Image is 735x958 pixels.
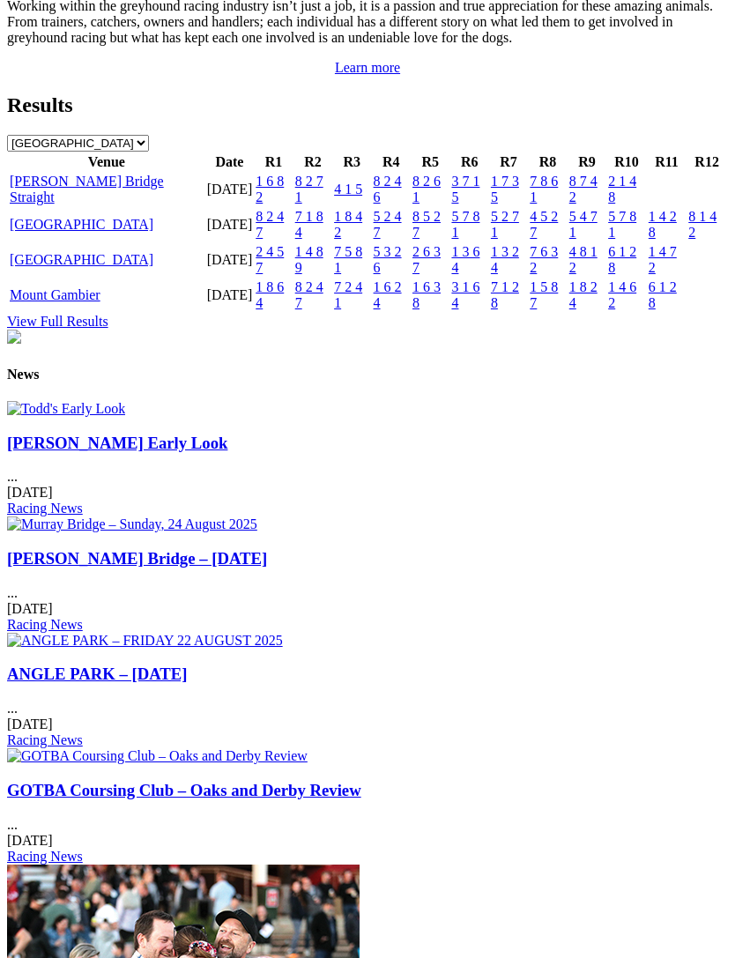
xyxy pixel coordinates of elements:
[7,665,188,683] a: ANGLE PARK – [DATE]
[374,174,402,204] a: 8 2 4 6
[10,217,153,232] a: [GEOGRAPHIC_DATA]
[530,209,558,240] a: 4 5 2 7
[569,174,598,204] a: 8 7 4 2
[529,153,566,171] th: R8
[334,182,362,197] a: 4 1 5
[607,153,646,171] th: R10
[335,60,400,75] a: Learn more
[608,279,636,310] a: 1 4 6 2
[7,617,83,632] a: Racing News
[412,279,441,310] a: 1 6 3 8
[333,153,370,171] th: R3
[334,209,362,240] a: 1 8 4 2
[451,244,479,275] a: 1 3 6 4
[530,244,558,275] a: 7 6 3 2
[255,153,292,171] th: R1
[373,153,410,171] th: R4
[294,153,331,171] th: R2
[7,367,728,382] h4: News
[7,516,257,532] img: Murray Bridge – Sunday, 24 August 2025
[7,501,83,516] a: Racing News
[688,209,716,240] a: 8 1 4 2
[374,244,402,275] a: 5 3 2 6
[7,330,21,344] img: chasers_homepage.jpg
[451,279,479,310] a: 3 1 6 4
[206,278,254,312] td: [DATE]
[374,209,402,240] a: 5 2 4 7
[649,244,677,275] a: 1 4 7 2
[9,153,204,171] th: Venue
[412,244,441,275] a: 2 6 3 7
[608,209,636,240] a: 5 7 8 1
[451,209,479,240] a: 5 7 8 1
[374,279,402,310] a: 1 6 2 4
[295,279,323,310] a: 8 2 4 7
[450,153,487,171] th: R6
[7,781,361,799] a: GOTBA Coursing Club – Oaks and Derby Review
[569,209,598,240] a: 5 4 7 1
[7,93,728,117] h2: Results
[334,279,362,310] a: 7 2 4 1
[7,434,728,517] div: ...
[7,665,728,748] div: ...
[206,243,254,277] td: [DATE]
[608,244,636,275] a: 6 1 2 8
[10,252,153,267] a: [GEOGRAPHIC_DATA]
[7,849,83,864] a: Racing News
[256,244,284,275] a: 2 4 5 7
[490,153,527,171] th: R7
[7,314,108,329] a: View Full Results
[568,153,605,171] th: R9
[491,279,519,310] a: 7 1 2 8
[295,174,323,204] a: 8 2 7 1
[608,174,636,204] a: 2 1 4 8
[7,549,728,633] div: ...
[256,174,284,204] a: 1 6 8 2
[206,153,254,171] th: Date
[530,279,558,310] a: 1 5 8 7
[491,244,519,275] a: 1 3 2 4
[412,153,449,171] th: R5
[7,401,125,417] img: Todd's Early Look
[7,748,308,764] img: GOTBA Coursing Club – Oaks and Derby Review
[649,279,677,310] a: 6 1 2 8
[256,279,284,310] a: 1 8 6 4
[451,174,479,204] a: 3 7 1 5
[491,174,519,204] a: 1 7 3 5
[7,833,53,848] span: [DATE]
[256,209,284,240] a: 8 2 4 7
[412,209,441,240] a: 8 5 2 7
[10,174,164,204] a: [PERSON_NAME] Bridge Straight
[491,209,519,240] a: 5 2 7 1
[648,153,686,171] th: R11
[7,434,227,452] a: [PERSON_NAME] Early Look
[7,633,283,649] img: ANGLE PARK – FRIDAY 22 AUGUST 2025
[7,601,53,616] span: [DATE]
[7,781,728,865] div: ...
[412,174,441,204] a: 8 2 6 1
[7,717,53,731] span: [DATE]
[7,549,267,568] a: [PERSON_NAME] Bridge – [DATE]
[569,279,598,310] a: 1 8 2 4
[206,208,254,241] td: [DATE]
[10,287,100,302] a: Mount Gambier
[206,173,254,206] td: [DATE]
[334,244,362,275] a: 7 5 8 1
[687,153,726,171] th: R12
[7,485,53,500] span: [DATE]
[569,244,598,275] a: 4 8 1 2
[295,209,323,240] a: 7 1 8 4
[7,732,83,747] a: Racing News
[530,174,558,204] a: 7 8 6 1
[295,244,323,275] a: 1 4 8 9
[649,209,677,240] a: 1 4 2 8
